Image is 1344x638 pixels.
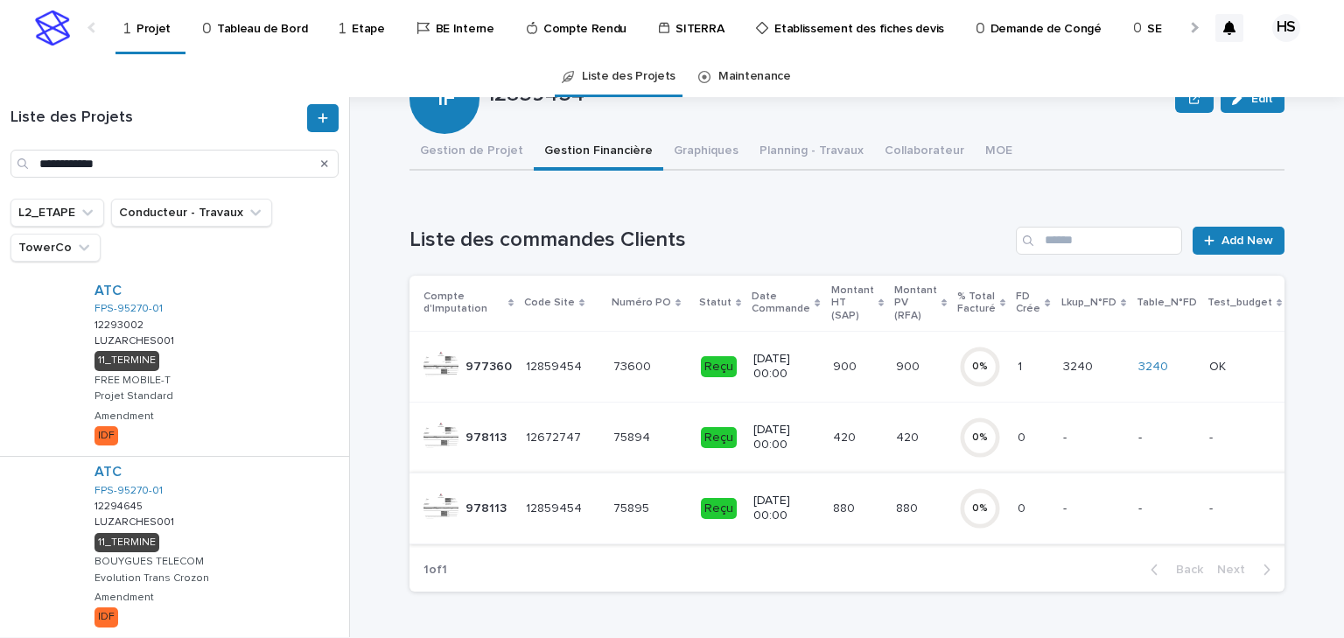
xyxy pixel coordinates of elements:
[1018,427,1029,445] p: 0
[959,431,1001,444] div: 0 %
[718,56,791,97] a: Maintenance
[831,281,874,326] p: Montant HT (SAP)
[1063,427,1070,445] p: -
[94,375,171,387] p: FREE MOBILE-T
[465,427,510,445] p: 978113
[526,427,584,445] p: 12672747
[526,498,585,516] p: 12859454
[94,572,209,585] p: Evolution Trans Crozon
[957,287,996,319] p: % Total Facturé
[10,150,339,178] input: Search
[699,293,731,312] p: Statut
[94,533,159,552] div: 11_TERMINE
[94,303,163,315] a: FPS-95270-01
[612,293,671,312] p: Numéro PO
[94,592,154,604] p: Amendment
[896,427,922,445] p: 420
[1138,501,1195,516] p: -
[894,281,937,326] p: Montant PV (RFA)
[701,427,737,449] div: Reçu
[94,390,173,403] p: Projet Standard
[959,361,1001,373] div: 0 %
[1272,14,1300,42] div: HS
[94,556,204,568] p: BOUYGUES TELECOM
[749,134,874,171] button: Planning - Travaux
[94,464,122,480] a: ATC
[524,293,575,312] p: Code Site
[1165,564,1203,576] span: Back
[663,134,749,171] button: Graphiques
[701,356,737,378] div: Reçu
[94,485,163,497] a: FPS-95270-01
[534,134,663,171] button: Gestion Financière
[701,498,737,520] div: Reçu
[613,356,654,375] p: 73600
[833,498,858,516] p: 880
[833,356,860,375] p: 900
[1209,356,1229,375] p: OK
[753,352,818,382] p: [DATE] 00:00
[1251,93,1273,105] span: Edit
[1217,564,1256,576] span: Next
[833,427,859,445] p: 420
[959,502,1001,515] div: 0 %
[1138,360,1168,375] a: 3240
[613,427,654,445] p: 75894
[1209,498,1216,516] p: -
[465,356,515,375] p: 977360
[94,316,147,332] p: 12293002
[1063,356,1096,375] p: 3240
[582,56,675,97] a: Liste des Projets
[1221,235,1273,247] span: Add New
[423,287,504,319] p: Compte d'Imputation
[10,109,304,128] h1: Liste des Projets
[111,199,272,227] button: Conducteur - Travaux
[1137,562,1210,578] button: Back
[1210,562,1284,578] button: Next
[10,234,101,262] button: TowerCo
[35,11,70,46] img: stacker-logo-s-only.png
[874,134,975,171] button: Collaborateur
[896,356,923,375] p: 900
[94,351,159,370] div: 11_TERMINE
[409,331,1325,402] tr: 977360977360 1285945412859454 7360073600 Reçu[DATE] 00:00900900 900900 0%11 32403240 3240 OKOK
[1063,498,1070,516] p: -
[1193,227,1284,255] a: Add New
[94,497,146,513] p: 12294645
[526,356,585,375] p: 12859454
[10,199,104,227] button: L2_ETAPE
[1209,427,1216,445] p: -
[1221,85,1284,113] button: Edit
[753,494,818,523] p: [DATE] 00:00
[94,607,118,627] div: IDF
[94,332,178,347] p: LUZARCHES001
[94,283,122,299] a: ATC
[94,410,154,423] p: Amendment
[1016,227,1182,255] input: Search
[1137,293,1197,312] p: Table_N°FD
[1018,356,1025,375] p: 1
[1207,293,1272,312] p: Test_budget
[94,426,118,445] div: IDF
[1061,293,1116,312] p: Lkup_N°FD
[1016,287,1040,319] p: FD Crée
[94,513,178,529] p: LUZARCHES001
[409,549,461,592] p: 1 of 1
[975,134,1023,171] button: MOE
[896,498,921,516] p: 880
[752,287,810,319] p: Date Commande
[409,228,1009,253] h1: Liste des commandes Clients
[1018,498,1029,516] p: 0
[465,498,510,516] p: 978113
[753,423,818,452] p: [DATE] 00:00
[409,473,1325,543] tr: 978113978113 1285945412859454 7589575895 Reçu[DATE] 00:00880880 880880 0%00 -- ---
[409,134,534,171] button: Gestion de Projet
[409,402,1325,473] tr: 978113978113 1267274712672747 7589475894 Reçu[DATE] 00:00420420 420420 0%00 -- ---
[613,498,653,516] p: 75895
[409,16,479,111] div: 1F
[1138,431,1195,445] p: -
